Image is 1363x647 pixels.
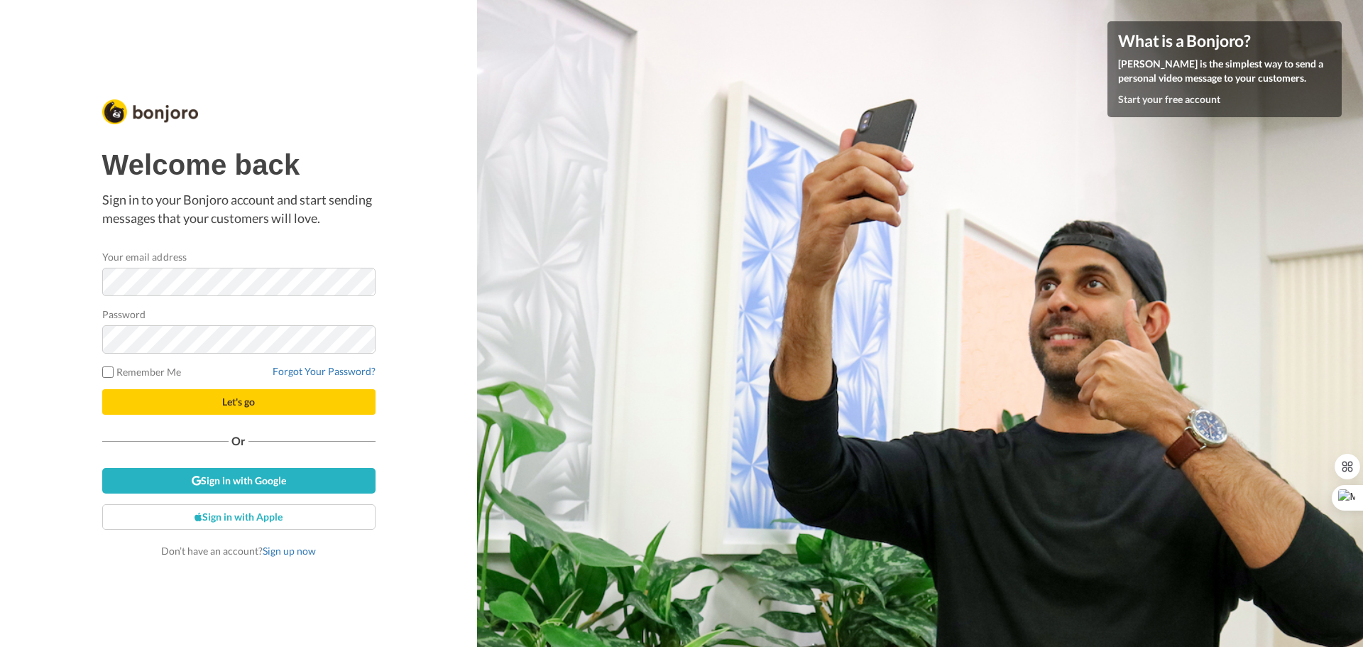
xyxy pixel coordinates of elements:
a: Sign up now [263,545,316,557]
h4: What is a Bonjoro? [1118,32,1331,50]
h1: Welcome back [102,149,376,180]
input: Remember Me [102,366,114,378]
label: Your email address [102,249,187,264]
button: Let's go [102,389,376,415]
label: Remember Me [102,364,182,379]
a: Sign in with Google [102,468,376,494]
a: Start your free account [1118,93,1220,105]
span: Or [229,436,248,446]
span: Let's go [222,396,255,408]
p: Sign in to your Bonjoro account and start sending messages that your customers will love. [102,191,376,227]
span: Don’t have an account? [161,545,316,557]
label: Password [102,307,146,322]
a: Sign in with Apple [102,504,376,530]
a: Forgot Your Password? [273,365,376,377]
p: [PERSON_NAME] is the simplest way to send a personal video message to your customers. [1118,57,1331,85]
